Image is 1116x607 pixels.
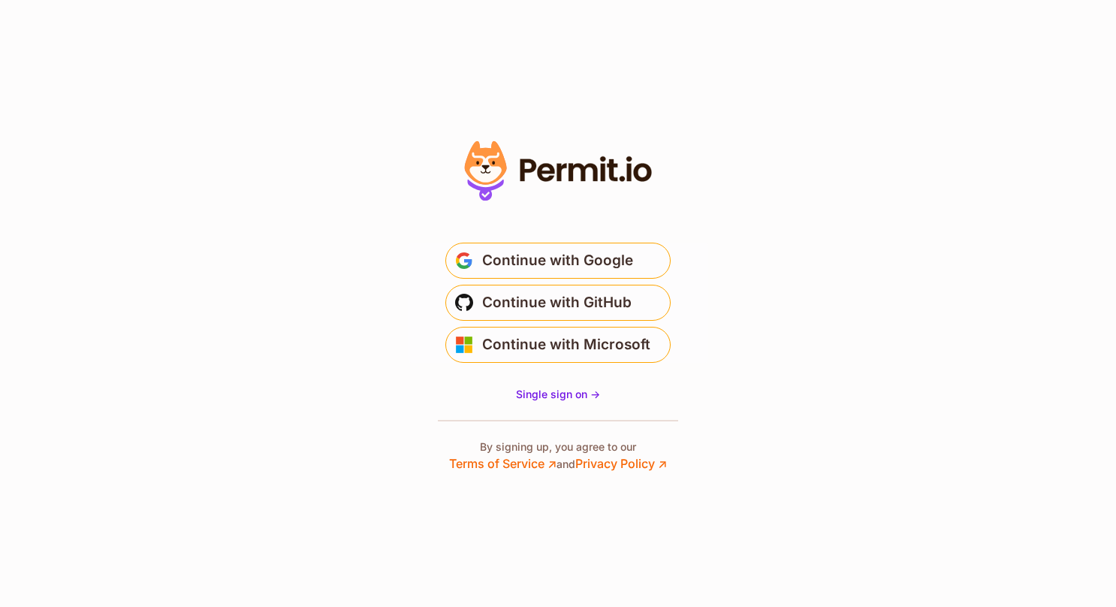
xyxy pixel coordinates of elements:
[482,249,633,273] span: Continue with Google
[482,291,632,315] span: Continue with GitHub
[449,456,556,471] a: Terms of Service ↗
[445,327,671,363] button: Continue with Microsoft
[575,456,667,471] a: Privacy Policy ↗
[482,333,650,357] span: Continue with Microsoft
[516,388,600,400] span: Single sign on ->
[449,439,667,473] p: By signing up, you agree to our and
[516,387,600,402] a: Single sign on ->
[445,243,671,279] button: Continue with Google
[445,285,671,321] button: Continue with GitHub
